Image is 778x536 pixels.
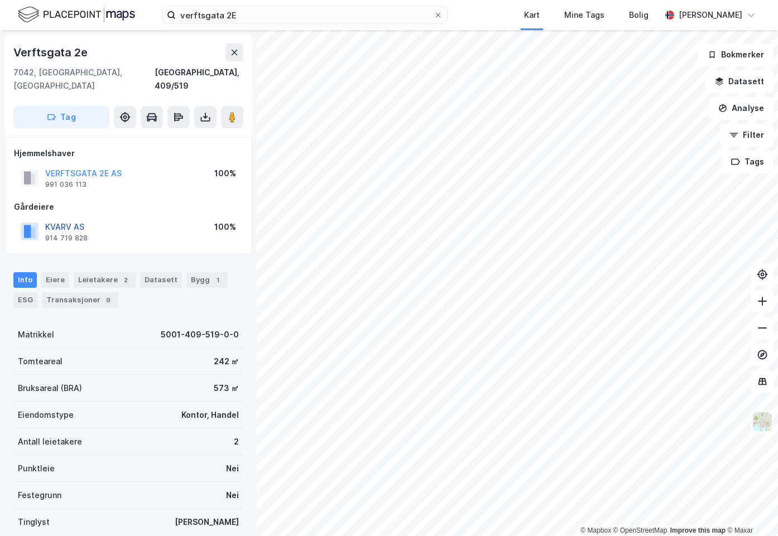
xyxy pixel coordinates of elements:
img: logo.f888ab2527a4732fd821a326f86c7f29.svg [18,5,135,25]
div: [PERSON_NAME] [679,8,742,22]
div: Eiendomstype [18,408,74,422]
div: Kontor, Handel [181,408,239,422]
div: Leietakere [74,272,136,288]
div: Hjemmelshaver [14,147,243,160]
button: Tag [13,106,109,128]
div: [PERSON_NAME] [175,515,239,529]
div: 5001-409-519-0-0 [161,328,239,341]
div: Kart [524,8,540,22]
a: Improve this map [670,527,726,534]
div: Nei [226,489,239,502]
div: Info [13,272,37,288]
div: Transaksjoner [42,292,118,308]
div: Punktleie [18,462,55,475]
div: 242 ㎡ [214,355,239,368]
div: Festegrunn [18,489,61,502]
button: Filter [720,124,774,146]
input: Søk på adresse, matrikkel, gårdeiere, leietakere eller personer [176,7,434,23]
div: 991 036 113 [45,180,87,189]
a: OpenStreetMap [613,527,667,534]
div: Tinglyst [18,515,50,529]
div: 2 [120,274,131,286]
div: 1 [212,274,223,286]
div: 573 ㎡ [214,382,239,395]
div: Matrikkel [18,328,54,341]
div: 7042, [GEOGRAPHIC_DATA], [GEOGRAPHIC_DATA] [13,66,155,93]
div: Bolig [629,8,649,22]
div: Gårdeiere [14,200,243,214]
div: Datasett [140,272,182,288]
div: 914 719 828 [45,234,88,243]
div: 100% [214,220,236,234]
div: Verftsgata 2e [13,44,89,61]
div: Antall leietakere [18,435,82,448]
div: 2 [234,435,239,448]
div: Mine Tags [564,8,604,22]
div: Bygg [186,272,228,288]
div: Tomteareal [18,355,63,368]
div: Nei [226,462,239,475]
button: Bokmerker [698,44,774,66]
button: Datasett [705,70,774,93]
div: 100% [214,167,236,180]
button: Analyse [709,97,774,119]
div: Eiere [41,272,69,288]
iframe: Chat Widget [722,482,778,536]
div: 9 [103,294,114,306]
div: Bruksareal (BRA) [18,382,82,395]
div: ESG [13,292,37,308]
button: Tags [722,151,774,173]
div: [GEOGRAPHIC_DATA], 409/519 [155,66,243,93]
a: Mapbox [580,527,611,534]
img: Z [752,411,773,432]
